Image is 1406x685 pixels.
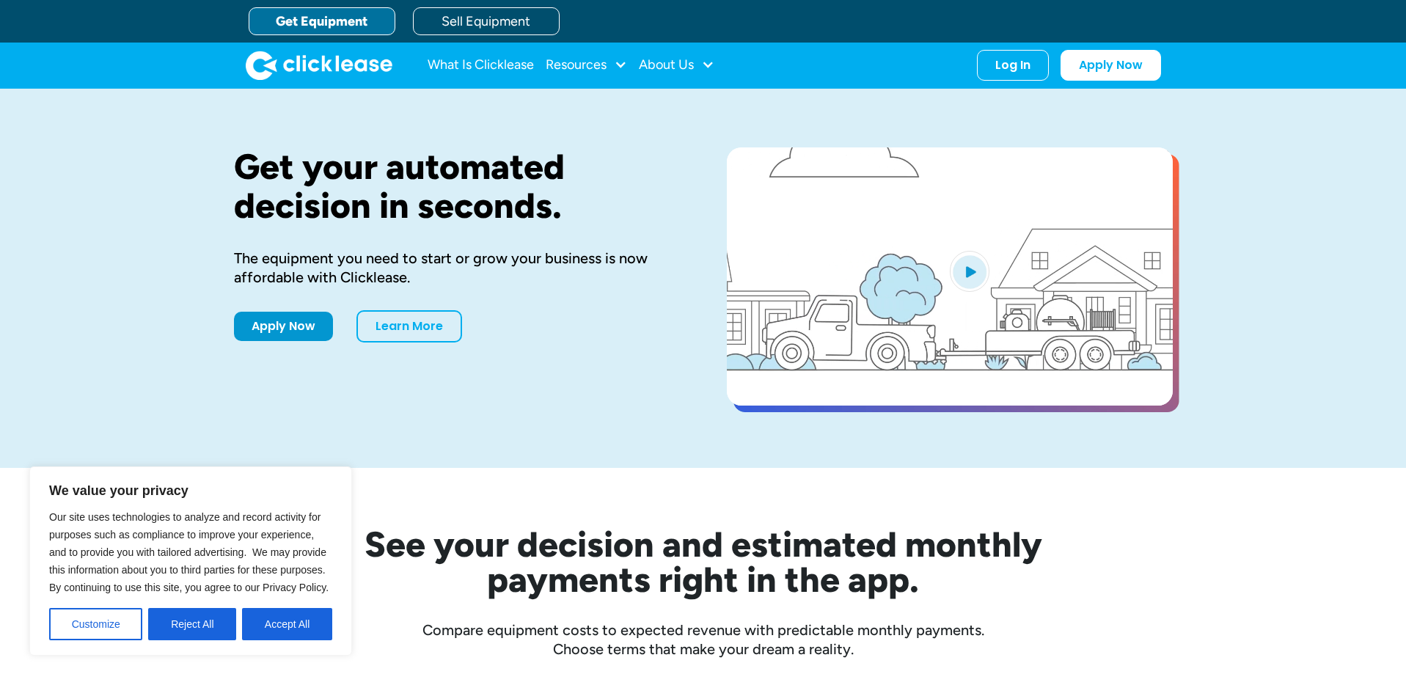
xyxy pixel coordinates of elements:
button: Accept All [242,608,332,640]
h1: Get your automated decision in seconds. [234,147,680,225]
div: We value your privacy [29,466,352,656]
a: Get Equipment [249,7,395,35]
div: Compare equipment costs to expected revenue with predictable monthly payments. Choose terms that ... [234,620,1173,659]
div: The equipment you need to start or grow your business is now affordable with Clicklease. [234,249,680,287]
p: We value your privacy [49,482,332,499]
div: About Us [639,51,714,80]
span: Our site uses technologies to analyze and record activity for purposes such as compliance to impr... [49,511,329,593]
div: Log In [995,58,1030,73]
button: Reject All [148,608,236,640]
img: Clicklease logo [246,51,392,80]
div: Resources [546,51,627,80]
a: Learn More [356,310,462,342]
a: open lightbox [727,147,1173,406]
img: Blue play button logo on a light blue circular background [950,251,989,292]
button: Customize [49,608,142,640]
a: Sell Equipment [413,7,560,35]
a: Apply Now [234,312,333,341]
a: Apply Now [1061,50,1161,81]
a: What Is Clicklease [428,51,534,80]
h2: See your decision and estimated monthly payments right in the app. [293,527,1114,597]
a: home [246,51,392,80]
